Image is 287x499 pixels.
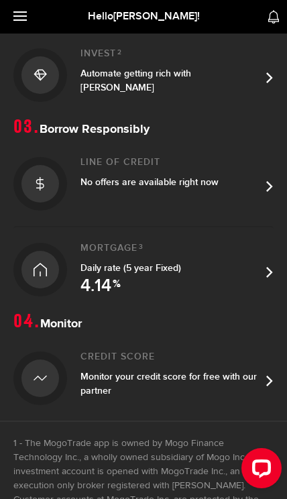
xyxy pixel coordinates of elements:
h1: Monitor [13,312,274,336]
a: Credit ScoreMonitor your credit score for free with our partner [13,336,274,421]
h2: Credit Score [80,351,260,363]
span: Automate getting rich with [PERSON_NAME] [80,68,191,93]
sup: 3 [139,243,143,251]
span: [PERSON_NAME] [113,10,197,23]
a: Mortgage3Daily rate (5 year Fixed) 4.14 % [13,226,274,312]
span: No offers are available right now [80,176,219,188]
h2: Mortgage [80,243,260,254]
iframe: LiveChat chat widget [231,443,287,499]
h2: Invest [80,48,260,60]
h1: Borrow Responsibly [13,117,274,142]
a: Line of creditNo offers are available right now [13,142,274,226]
span: Monitor your credit score for free with our partner [80,371,257,396]
h2: Line of credit [80,157,260,168]
span: % [113,279,121,295]
span: 4.14 [80,278,111,295]
a: Invest2Automate getting rich with [PERSON_NAME] [13,33,274,117]
sup: 2 [117,48,122,56]
span: Daily rate (5 year Fixed) [80,262,181,274]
